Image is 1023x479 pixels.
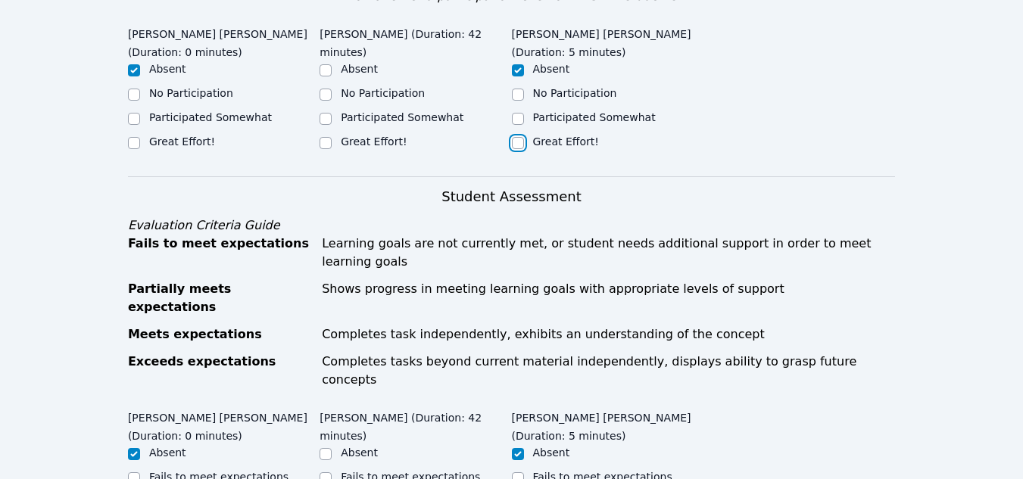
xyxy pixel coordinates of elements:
legend: [PERSON_NAME] [PERSON_NAME] (Duration: 0 minutes) [128,20,320,61]
div: Completes tasks beyond current material independently, displays ability to grasp future concepts [322,353,895,389]
label: No Participation [341,87,425,99]
div: Evaluation Criteria Guide [128,216,895,235]
label: No Participation [533,87,617,99]
legend: [PERSON_NAME] [PERSON_NAME] (Duration: 0 minutes) [128,404,320,445]
div: Learning goals are not currently met, or student needs additional support in order to meet learni... [322,235,895,271]
legend: [PERSON_NAME] [PERSON_NAME] (Duration: 5 minutes) [512,404,703,445]
label: No Participation [149,87,233,99]
label: Absent [533,63,570,75]
label: Participated Somewhat [533,111,656,123]
div: Exceeds expectations [128,353,313,389]
div: Partially meets expectations [128,280,313,316]
label: Absent [341,63,378,75]
div: Fails to meet expectations [128,235,313,271]
label: Participated Somewhat [149,111,272,123]
label: Great Effort! [533,135,599,148]
h3: Student Assessment [128,186,895,207]
label: Absent [533,446,570,459]
label: Participated Somewhat [341,111,463,123]
label: Great Effort! [341,135,407,148]
div: Meets expectations [128,325,313,344]
legend: [PERSON_NAME] (Duration: 42 minutes) [320,404,511,445]
legend: [PERSON_NAME] [PERSON_NAME] (Duration: 5 minutes) [512,20,703,61]
label: Absent [149,446,186,459]
div: Completes task independently, exhibits an understanding of the concept [322,325,895,344]
legend: [PERSON_NAME] (Duration: 42 minutes) [320,20,511,61]
div: Shows progress in meeting learning goals with appropriate levels of support [322,280,895,316]
label: Absent [341,446,378,459]
label: Great Effort! [149,135,215,148]
label: Absent [149,63,186,75]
